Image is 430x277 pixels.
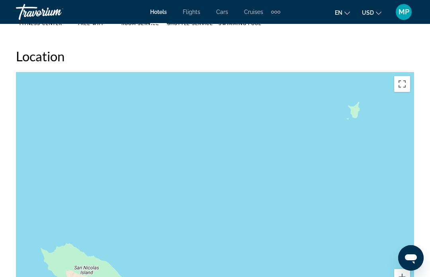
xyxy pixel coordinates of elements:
[16,2,96,22] a: Travorium
[362,7,381,18] button: Change currency
[244,9,263,15] a: Cruises
[393,4,414,20] button: User Menu
[16,48,414,64] h2: Location
[150,9,167,15] a: Hotels
[362,10,374,16] span: USD
[335,7,350,18] button: Change language
[398,245,424,271] iframe: Button to launch messaging window
[271,6,280,18] button: Extra navigation items
[216,9,228,15] a: Cars
[335,10,342,16] span: en
[394,76,410,92] button: Toggle fullscreen view
[183,9,200,15] a: Flights
[399,8,409,16] span: MP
